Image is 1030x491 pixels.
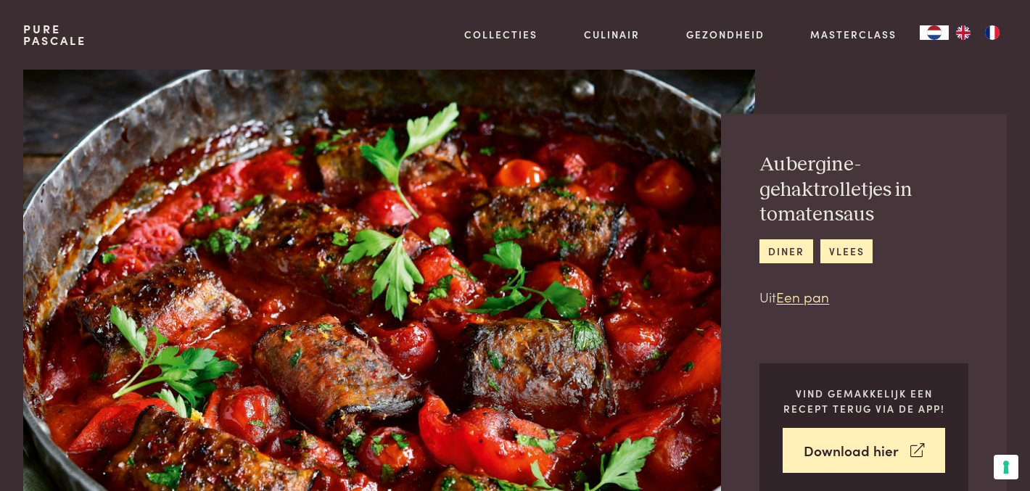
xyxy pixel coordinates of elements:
[776,286,829,306] a: Een pan
[949,25,978,40] a: EN
[686,27,765,42] a: Gezondheid
[949,25,1007,40] ul: Language list
[759,239,812,263] a: diner
[759,152,968,228] h2: Aubergine-gehaktrolletjes in tomatensaus
[820,239,873,263] a: vlees
[783,386,945,416] p: Vind gemakkelijk een recept terug via de app!
[783,428,945,474] a: Download hier
[584,27,640,42] a: Culinair
[23,23,86,46] a: PurePascale
[994,455,1018,479] button: Uw voorkeuren voor toestemming voor trackingtechnologieën
[759,286,968,308] p: Uit
[978,25,1007,40] a: FR
[810,27,897,42] a: Masterclass
[920,25,949,40] a: NL
[920,25,1007,40] aside: Language selected: Nederlands
[464,27,537,42] a: Collecties
[920,25,949,40] div: Language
